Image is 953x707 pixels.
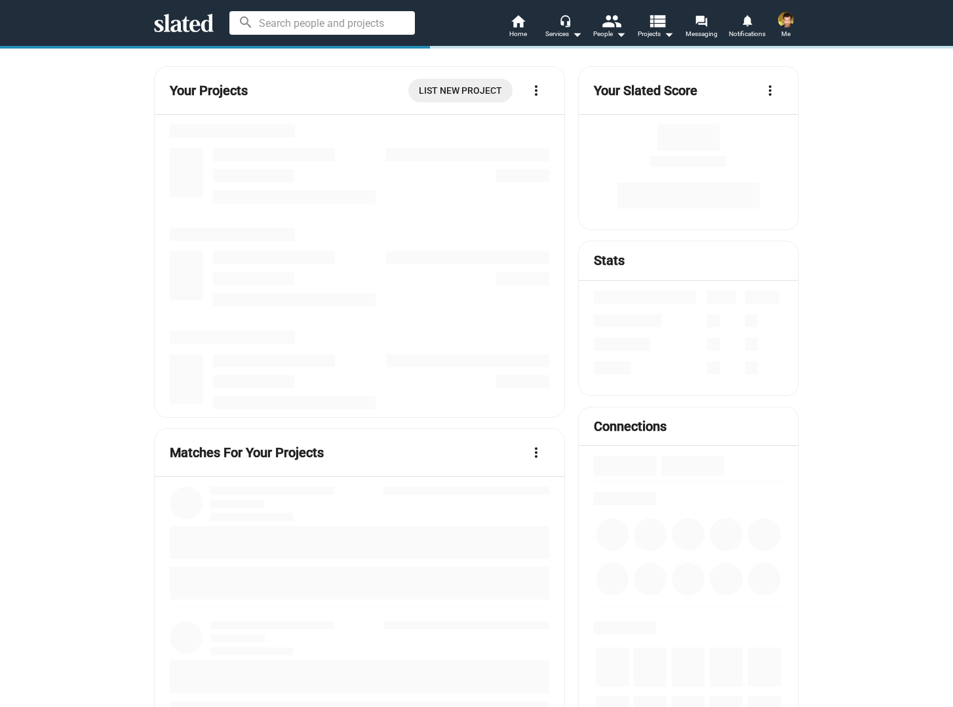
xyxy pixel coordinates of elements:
img: Matt Schichter [778,12,794,28]
span: List New Project [419,79,502,102]
a: Notifications [724,13,770,42]
mat-icon: arrow_drop_down [613,26,629,42]
button: Services [541,13,587,42]
mat-icon: view_list [648,11,667,30]
mat-icon: more_vert [528,83,544,98]
a: Messaging [678,13,724,42]
mat-card-title: Your Slated Score [594,82,697,100]
span: Me [781,26,790,42]
div: People [593,26,626,42]
mat-card-title: Your Projects [170,82,248,100]
mat-card-title: Connections [594,418,667,435]
mat-icon: headset_mic [559,14,571,26]
input: Search people and projects [229,11,415,35]
div: Services [545,26,582,42]
button: Projects [632,13,678,42]
mat-icon: arrow_drop_down [569,26,585,42]
mat-icon: people [602,11,621,30]
span: Notifications [729,26,766,42]
mat-card-title: Matches For Your Projects [170,444,324,462]
mat-icon: home [510,13,526,29]
button: People [587,13,632,42]
span: Home [509,26,527,42]
button: Matt SchichterMe [770,9,802,43]
a: List New Project [408,79,513,102]
mat-icon: notifications [741,14,753,26]
mat-icon: more_vert [528,445,544,460]
mat-icon: forum [695,14,707,27]
a: Home [495,13,541,42]
mat-card-title: Stats [594,252,625,270]
span: Messaging [686,26,718,42]
span: Projects [638,26,674,42]
mat-icon: more_vert [762,83,778,98]
mat-icon: arrow_drop_down [661,26,676,42]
